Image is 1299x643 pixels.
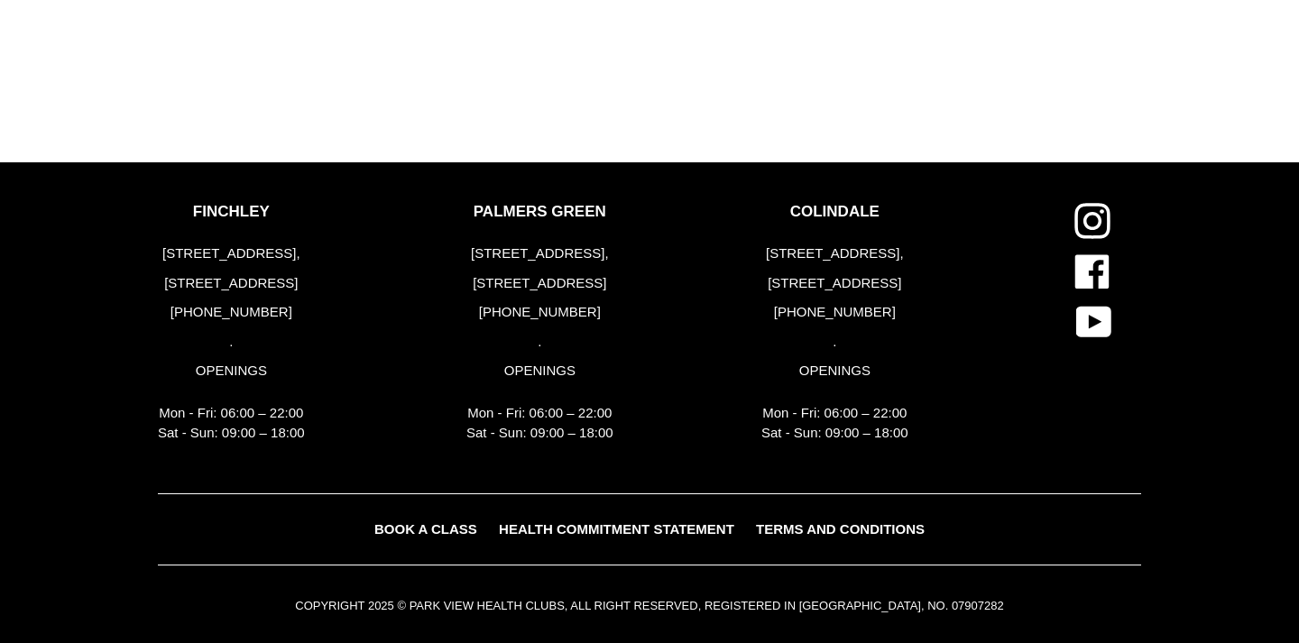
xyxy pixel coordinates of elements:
[761,332,908,353] p: .
[158,243,305,264] p: [STREET_ADDRESS],
[295,599,1003,612] small: COPYRIGHT 2025 © PARK VIEW HEALTH CLUBS, ALL RIGHT RESERVED, REGISTERED IN [GEOGRAPHIC_DATA], NO....
[466,403,613,444] p: Mon - Fri: 06:00 – 22:00 Sat - Sun: 09:00 – 18:00
[158,361,305,381] p: OPENINGS
[374,521,477,537] span: BOOK A CLASS
[466,332,613,353] p: .
[761,273,908,294] p: [STREET_ADDRESS]
[466,203,613,221] p: PALMERS GREEN
[466,273,613,294] p: [STREET_ADDRESS]
[761,403,908,444] p: Mon - Fri: 06:00 – 22:00 Sat - Sun: 09:00 – 18:00
[365,517,486,543] a: BOOK A CLASS
[466,243,613,264] p: [STREET_ADDRESS],
[466,361,613,381] p: OPENINGS
[490,517,743,543] a: HEALTH COMMITMENT STATEMENT
[761,243,908,264] p: [STREET_ADDRESS],
[761,302,908,323] p: [PHONE_NUMBER]
[158,332,305,353] p: .
[499,521,734,537] span: HEALTH COMMITMENT STATEMENT
[158,203,305,221] p: FINCHLEY
[756,521,925,537] span: TERMS AND CONDITIONS
[158,403,305,444] p: Mon - Fri: 06:00 – 22:00 Sat - Sun: 09:00 – 18:00
[466,302,613,323] p: [PHONE_NUMBER]
[761,203,908,221] p: COLINDALE
[747,517,934,543] a: TERMS AND CONDITIONS
[158,302,305,323] p: [PHONE_NUMBER]
[158,273,305,294] p: [STREET_ADDRESS]
[761,361,908,381] p: OPENINGS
